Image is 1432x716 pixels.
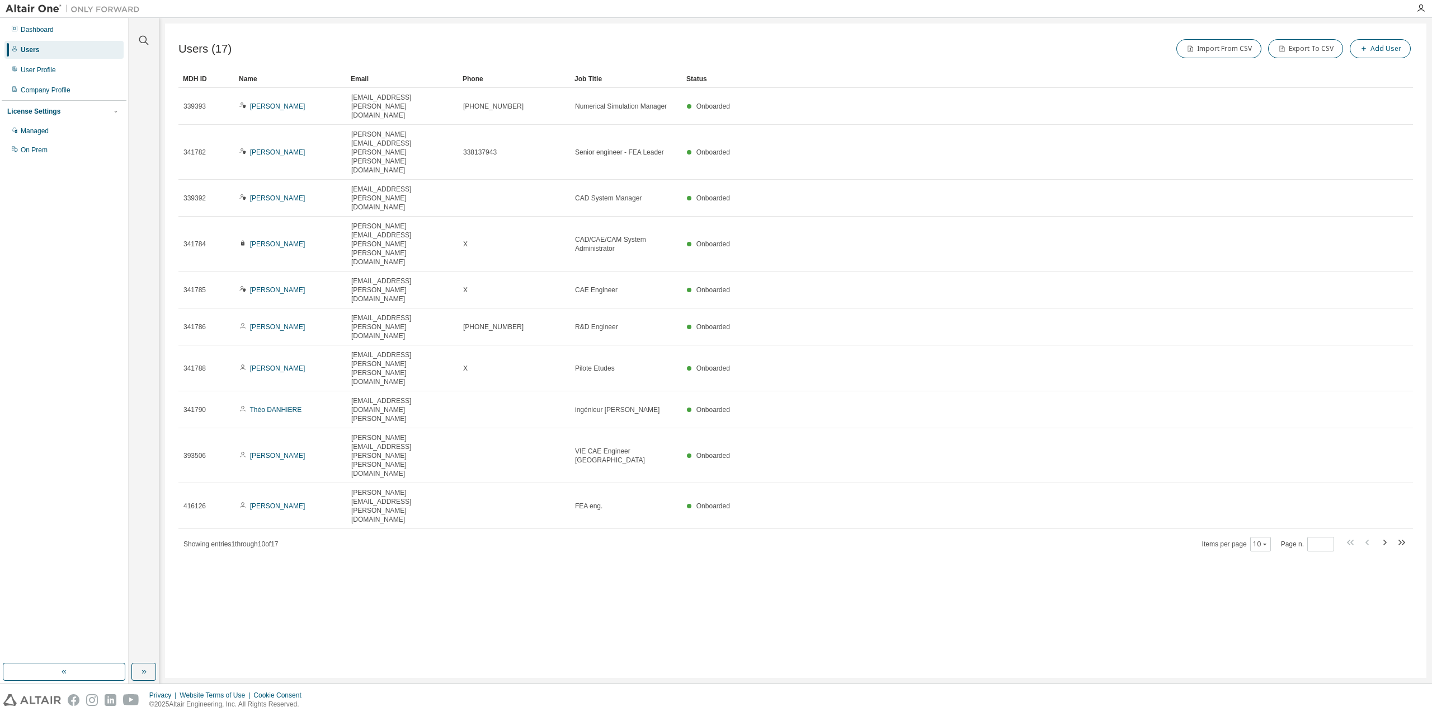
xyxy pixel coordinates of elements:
img: facebook.svg [68,694,79,706]
img: altair_logo.svg [3,694,61,706]
button: Export To CSV [1268,39,1343,58]
span: [EMAIL_ADDRESS][PERSON_NAME][DOMAIN_NAME] [351,313,453,340]
span: [EMAIL_ADDRESS][PERSON_NAME][DOMAIN_NAME] [351,185,453,212]
div: Privacy [149,691,180,700]
span: Onboarded [696,194,730,202]
span: [PERSON_NAME][EMAIL_ADDRESS][PERSON_NAME][PERSON_NAME][DOMAIN_NAME] [351,130,453,175]
div: Status [686,70,1355,88]
span: Numerical Simulation Manager [575,102,667,111]
span: [PHONE_NUMBER] [463,102,524,111]
span: 341782 [183,148,206,157]
span: 341790 [183,405,206,414]
div: Dashboard [21,25,54,34]
span: 393506 [183,451,206,460]
span: Onboarded [696,323,730,331]
span: [PHONE_NUMBER] [463,322,524,331]
div: License Settings [7,107,60,116]
a: [PERSON_NAME] [250,452,305,460]
a: [PERSON_NAME] [250,148,305,156]
span: Onboarded [696,452,730,460]
span: [PERSON_NAME][EMAIL_ADDRESS][PERSON_NAME][DOMAIN_NAME] [351,488,453,524]
a: [PERSON_NAME] [250,240,305,248]
span: 341788 [183,364,206,373]
span: [PERSON_NAME][EMAIL_ADDRESS][PERSON_NAME][PERSON_NAME][DOMAIN_NAME] [351,222,453,266]
div: On Prem [21,146,48,155]
button: Add User [1350,39,1411,58]
div: User Profile [21,65,56,74]
img: linkedin.svg [105,694,116,706]
span: Onboarded [696,148,730,156]
span: FEA eng. [575,502,602,511]
span: Onboarded [696,102,730,110]
p: © 2025 Altair Engineering, Inc. All Rights Reserved. [149,700,308,709]
span: VIE CAE Engineer [GEOGRAPHIC_DATA] [575,447,677,465]
span: Pilote Etudes [575,364,615,373]
div: Email [351,70,454,88]
div: Managed [21,127,49,135]
span: [EMAIL_ADDRESS][PERSON_NAME][DOMAIN_NAME] [351,93,453,120]
img: youtube.svg [123,694,139,706]
span: CAE Engineer [575,286,618,294]
a: [PERSON_NAME] [250,502,305,510]
span: Showing entries 1 through 10 of 17 [183,540,279,548]
a: [PERSON_NAME] [250,323,305,331]
span: [PERSON_NAME][EMAIL_ADDRESS][PERSON_NAME][PERSON_NAME][DOMAIN_NAME] [351,433,453,478]
span: 341786 [183,322,206,331]
span: 339393 [183,102,206,111]
span: X [463,286,468,294]
div: Users [21,45,39,54]
button: 10 [1253,540,1268,549]
a: [PERSON_NAME] [250,102,305,110]
span: Page n. [1281,537,1334,551]
img: Altair One [6,3,145,15]
span: 416126 [183,502,206,511]
span: CAD/CAE/CAM System Administrator [575,235,677,253]
span: R&D Engineer [575,322,618,331]
div: Phone [463,70,566,88]
div: MDH ID [183,70,230,88]
img: instagram.svg [86,694,98,706]
span: 341784 [183,240,206,249]
span: Senior engineer - FEA Leader [575,148,664,157]
a: Théo DANHIERE [249,406,302,414]
div: Company Profile [21,86,70,95]
div: Website Terms of Use [180,691,253,700]
div: Cookie Consent [253,691,308,700]
div: Job Title [574,70,677,88]
span: Onboarded [696,406,730,414]
span: Items per page [1202,537,1271,551]
span: Onboarded [696,240,730,248]
span: Onboarded [696,286,730,294]
span: [EMAIL_ADDRESS][PERSON_NAME][PERSON_NAME][DOMAIN_NAME] [351,350,453,386]
span: X [463,240,468,249]
div: Name [239,70,342,88]
a: [PERSON_NAME] [250,194,305,202]
span: 341785 [183,286,206,294]
span: [EMAIL_ADDRESS][DOMAIN_NAME][PERSON_NAME] [351,396,453,423]
span: 338137943 [463,148,497,157]
a: [PERSON_NAME] [250,286,305,294]
span: Onboarded [696,502,730,510]
button: Import From CSV [1176,39,1261,58]
a: [PERSON_NAME] [250,364,305,372]
span: CAD System Manager [575,194,642,203]
span: Onboarded [696,364,730,372]
span: [EMAIL_ADDRESS][PERSON_NAME][DOMAIN_NAME] [351,277,453,303]
span: X [463,364,468,373]
span: Users (17) [178,43,232,55]
span: ingénieur [PERSON_NAME] [575,405,660,414]
span: 339392 [183,194,206,203]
